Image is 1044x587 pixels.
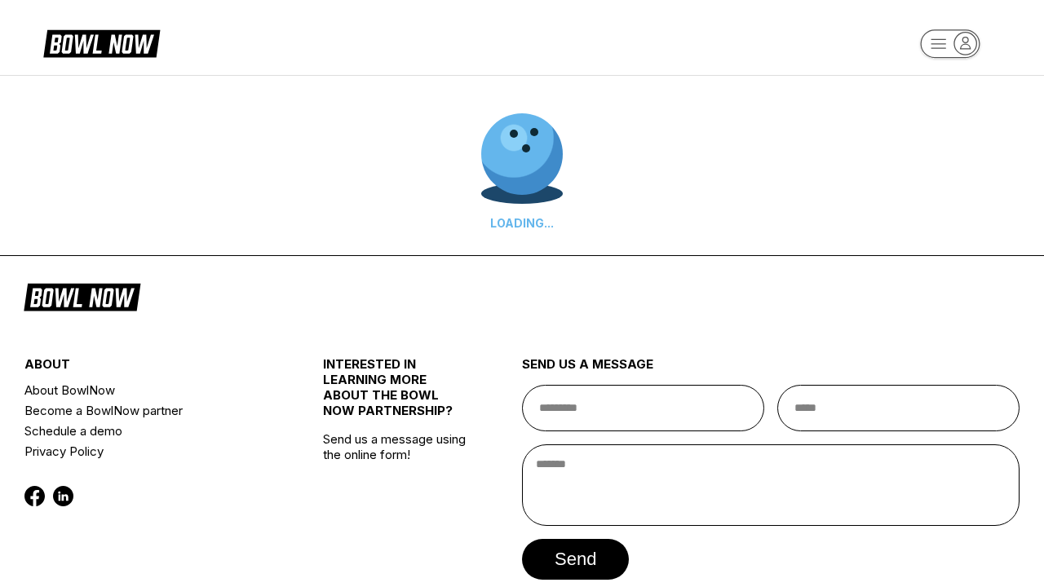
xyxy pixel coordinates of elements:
[24,356,273,380] div: about
[24,421,273,441] a: Schedule a demo
[24,380,273,400] a: About BowlNow
[24,400,273,421] a: Become a BowlNow partner
[24,441,273,461] a: Privacy Policy
[522,356,1020,385] div: send us a message
[522,539,629,580] button: send
[481,216,563,230] div: LOADING...
[323,356,472,431] div: INTERESTED IN LEARNING MORE ABOUT THE BOWL NOW PARTNERSHIP?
